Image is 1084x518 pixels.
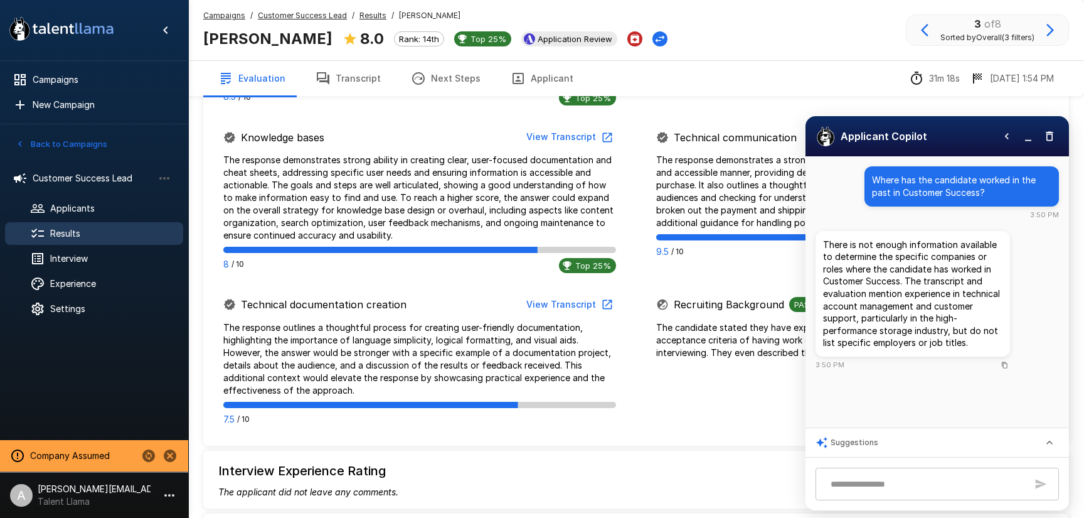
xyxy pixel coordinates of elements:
span: of 8 [984,18,1001,30]
button: Evaluation [203,61,300,96]
b: 8.0 [360,30,384,48]
div: View profile in Ashby [521,31,617,46]
span: Sorted by Overall (3 filters) [940,31,1034,44]
div: The date and time when the interview was completed [970,71,1054,86]
i: The applicant did not leave any comments. [218,487,398,497]
span: / 10 [231,258,244,271]
span: Top 25% [570,261,616,271]
img: logo_glasses@2x.png [816,126,836,146]
p: 9.5 [656,246,669,258]
h6: Interview Experience Rating [218,461,398,481]
span: [PERSON_NAME] [399,9,460,22]
p: Technical communication [674,130,797,145]
span: Suggestions [831,436,878,449]
button: Copy to clipboard [999,359,1010,370]
span: / 10 [671,246,684,258]
button: Transcript [300,61,396,96]
u: Results [359,11,386,20]
b: 3 [974,18,981,30]
p: Recruiting Background [674,297,784,312]
u: Customer Success Lead [258,11,347,20]
u: Campaigns [203,11,245,20]
button: Applicant [496,61,588,96]
span: / [250,9,253,22]
h6: Applicant Copilot [841,127,927,145]
button: Archive Applicant [627,31,642,46]
p: Knowledge bases [241,130,324,145]
span: Top 25% [465,34,511,44]
span: / 10 [237,413,250,426]
p: The candidate stated they have experience interviewing candidates, which falls under the acceptan... [656,321,1049,359]
p: Where has the candidate worked in the past in Customer Success? [872,174,1051,199]
span: PASS [789,299,821,310]
button: View Transcript [521,126,616,149]
span: 3:50 PM [1030,209,1059,221]
p: The response demonstrates a strong ability to communicate technical processes in a clear and acce... [656,154,1049,229]
span: Application Review [533,34,617,44]
p: The response outlines a thoughtful process for creating user-friendly documentation, highlighting... [223,321,616,397]
span: 3:50 PM [816,359,844,371]
img: ashbyhq_logo.jpeg [524,33,535,45]
p: 31m 18s [929,72,960,85]
div: The time between starting and completing the interview [909,71,960,86]
p: The response demonstrates strong ability in creating clear, user-focused documentation and cheat ... [223,154,616,242]
span: Top 25% [570,93,616,103]
b: [PERSON_NAME] [203,30,332,48]
button: Change Stage [652,31,667,46]
p: There is not enough information available to determine the specific companies or roles where the ... [823,239,1002,349]
p: Technical documentation creation [241,297,406,312]
p: 7.5 [223,413,235,426]
button: Next Steps [396,61,496,96]
button: View Transcript [521,293,616,316]
p: [DATE] 1:54 PM [990,72,1054,85]
span: / [391,9,394,22]
span: / [352,9,354,22]
span: Rank: 14th [395,34,444,44]
p: 8 [223,258,229,271]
